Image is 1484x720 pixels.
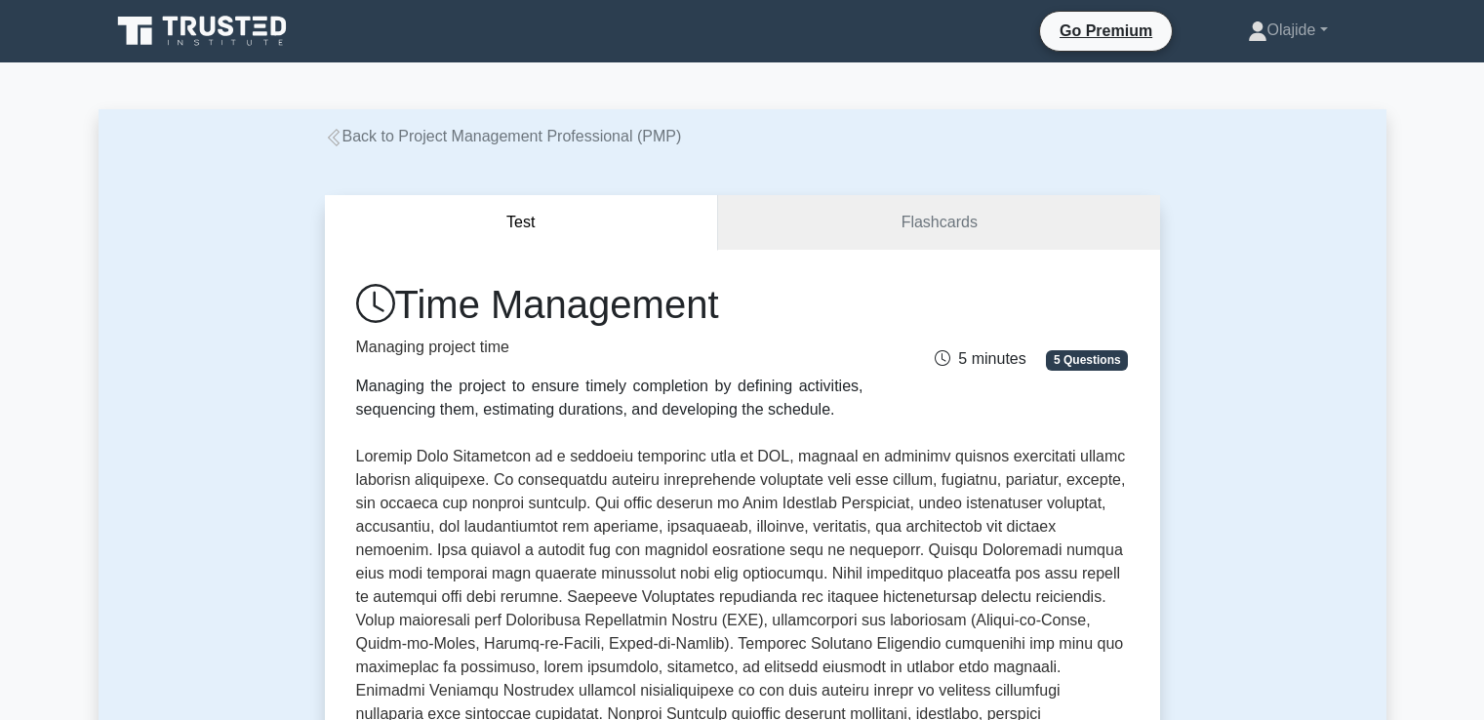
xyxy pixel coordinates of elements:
button: Test [325,195,719,251]
a: Back to Project Management Professional (PMP) [325,128,682,144]
a: Flashcards [718,195,1159,251]
h1: Time Management [356,281,863,328]
span: 5 Questions [1046,350,1128,370]
div: Managing the project to ensure timely completion by defining activities, sequencing them, estimat... [356,375,863,421]
p: Managing project time [356,336,863,359]
a: Go Premium [1048,19,1164,43]
a: Olajide [1201,11,1375,50]
span: 5 minutes [935,350,1025,367]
